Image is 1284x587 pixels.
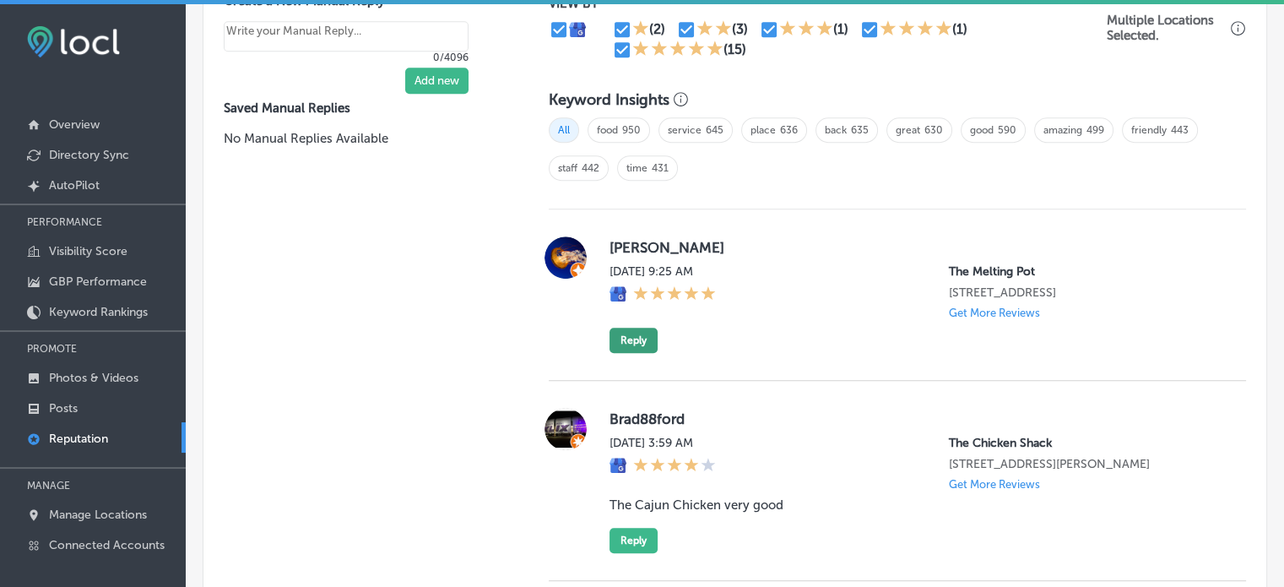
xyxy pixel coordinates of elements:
[582,162,599,174] a: 442
[609,528,658,553] button: Reply
[998,124,1016,136] a: 590
[949,478,1040,491] p: Get More Reviews
[896,124,920,136] a: great
[49,371,138,385] p: Photos & Videos
[224,101,495,116] label: Saved Manual Replies
[970,124,994,136] a: good
[732,21,748,37] div: (3)
[49,244,127,258] p: Visibility Score
[949,436,1219,450] p: The Chicken Shack
[549,90,669,109] h3: Keyword Insights
[405,68,469,94] button: Add new
[597,124,618,136] a: food
[924,124,943,136] a: 630
[880,19,952,40] div: 4 Stars
[224,21,469,52] textarea: Create your Quick Reply
[1043,124,1082,136] a: amazing
[706,124,723,136] a: 645
[780,124,798,136] a: 636
[632,40,723,60] div: 5 Stars
[949,307,1040,319] p: Get More Reviews
[49,274,147,289] p: GBP Performance
[652,162,669,174] a: 431
[626,162,647,174] a: time
[49,432,108,446] p: Reputation
[609,410,1219,427] label: Brad88ford
[609,239,1219,256] label: [PERSON_NAME]
[696,19,732,40] div: 2 Stars
[27,26,120,57] img: fda3e92497d09a02dc62c9cd864e3231.png
[668,124,702,136] a: service
[49,178,100,193] p: AutoPilot
[49,538,165,552] p: Connected Accounts
[49,401,78,416] p: Posts
[949,264,1219,279] p: The Melting Pot
[1086,124,1104,136] a: 499
[723,41,746,57] div: (15)
[833,21,848,37] div: (1)
[633,457,716,476] div: 4 Stars
[622,124,641,136] a: 950
[633,285,716,304] div: 5 Stars
[49,148,129,162] p: Directory Sync
[851,124,869,136] a: 635
[1107,13,1227,43] p: Multiple Locations Selected.
[49,305,148,319] p: Keyword Rankings
[609,436,716,450] label: [DATE] 3:59 AM
[609,264,716,279] label: [DATE] 9:25 AM
[649,21,665,37] div: (2)
[1131,124,1167,136] a: friendly
[779,19,833,40] div: 3 Stars
[558,162,577,174] a: staff
[632,19,649,40] div: 1 Star
[952,21,967,37] div: (1)
[549,117,579,143] span: All
[224,129,495,148] p: No Manual Replies Available
[224,52,469,63] p: 0/4096
[949,285,1219,300] p: 2230 Town Center Ave Ste 101
[49,117,100,132] p: Overview
[949,457,1219,471] p: 10445 Spencer Street Suite #120
[750,124,776,136] a: place
[609,497,1219,513] blockquote: The Cajun Chicken very good
[49,508,147,522] p: Manage Locations
[1171,124,1189,136] a: 443
[825,124,847,136] a: back
[609,328,658,353] button: Reply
